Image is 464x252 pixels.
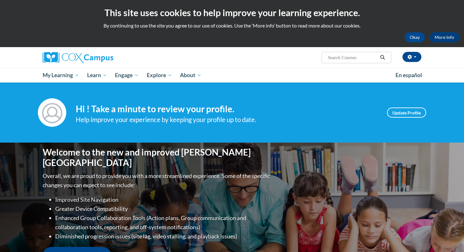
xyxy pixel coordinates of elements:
p: By continuing to use the site you agree to our use of cookies. Use the ‘More info’ button to read... [5,22,459,29]
h4: Hi ! Take a minute to review your profile. [76,104,378,114]
li: Improved Site Navigation [55,195,271,204]
a: Learn [83,68,111,83]
span: Learn [87,71,107,79]
h2: This site uses cookies to help improve your learning experience. [5,6,459,19]
a: En español [391,69,426,82]
span: Explore [147,71,172,79]
a: My Learning [39,68,83,83]
iframe: Button to launch messaging window [439,227,459,247]
img: Cox Campus [43,52,113,63]
div: Help improve your experience by keeping your profile up to date. [76,114,378,125]
li: Enhanced Group Collaboration Tools (Action plans, Group communication and collaboration tools, re... [55,213,271,232]
a: Explore [143,68,176,83]
div: Main menu [33,68,431,83]
span: My Learning [43,71,79,79]
input: Search Courses [327,54,378,61]
p: Overall, we are proud to provide you with a more streamlined experience. Some of the specific cha... [43,171,271,190]
li: Diminished progression issues (site lag, video stalling, and playback issues) [55,232,271,241]
button: Okay [405,32,425,42]
a: More Info [430,32,459,42]
span: Engage [115,71,139,79]
img: Profile Image [38,98,66,127]
a: Cox Campus [43,52,163,63]
span: En español [396,72,422,78]
h1: Welcome to the new and improved [PERSON_NAME][GEOGRAPHIC_DATA] [43,147,271,168]
span: About [180,71,201,79]
a: About [176,68,206,83]
a: Update Profile [387,108,426,118]
li: Greater Device Compatibility [55,204,271,213]
button: Search [378,54,387,61]
button: Account Settings [402,52,421,62]
a: Engage [111,68,143,83]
